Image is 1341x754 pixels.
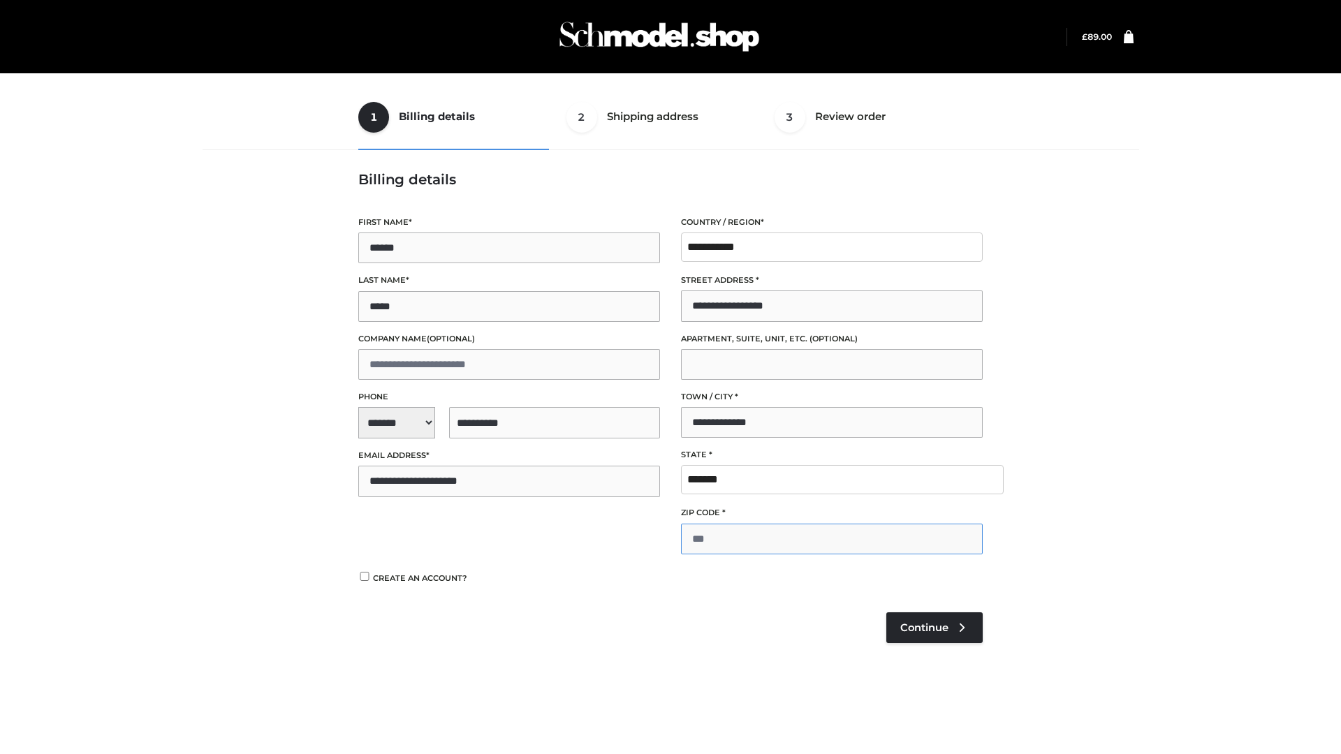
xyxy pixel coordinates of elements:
label: Street address [681,274,983,287]
label: Email address [358,449,660,462]
span: Continue [900,621,948,634]
label: Company name [358,332,660,346]
span: Create an account? [373,573,467,583]
label: Last name [358,274,660,287]
a: Continue [886,612,983,643]
label: Phone [358,390,660,404]
input: Create an account? [358,572,371,581]
span: (optional) [427,334,475,343]
label: First name [358,216,660,229]
label: State [681,448,983,461]
h3: Billing details [358,171,983,188]
bdi: 89.00 [1082,31,1112,42]
span: £ [1082,31,1087,42]
label: Town / City [681,390,983,404]
label: Country / Region [681,216,983,229]
span: (optional) [809,334,858,343]
label: Apartment, suite, unit, etc. [681,332,983,346]
img: Schmodel Admin 964 [555,9,764,64]
a: £89.00 [1082,31,1112,42]
label: ZIP Code [681,506,983,519]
